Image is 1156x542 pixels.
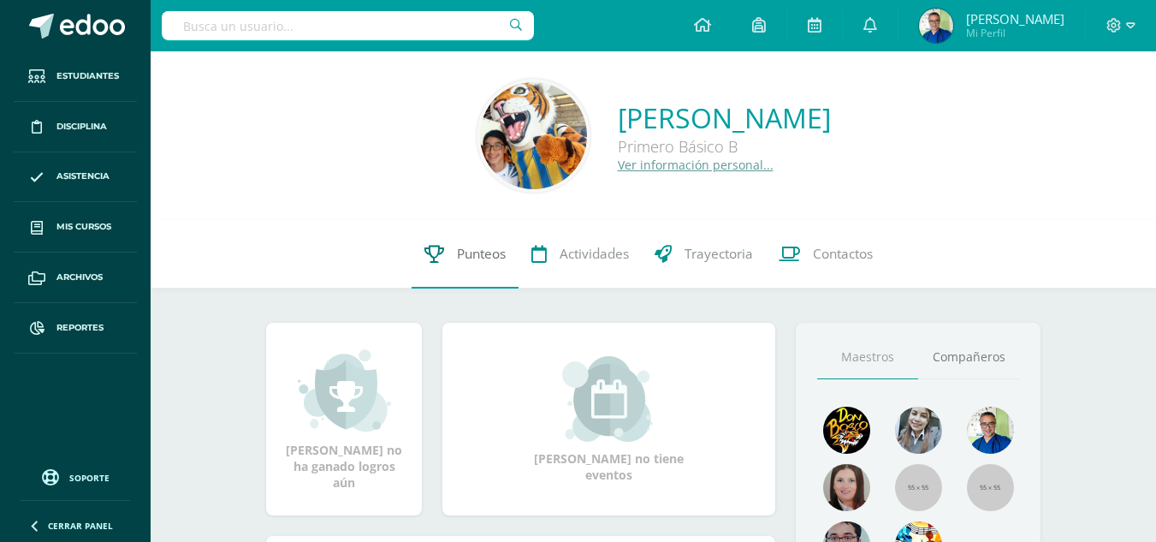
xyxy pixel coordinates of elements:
[966,26,1064,40] span: Mi Perfil
[14,51,137,102] a: Estudiantes
[14,303,137,354] a: Reportes
[823,464,870,511] img: 67c3d6f6ad1c930a517675cdc903f95f.png
[895,464,942,511] img: 55x55
[69,472,110,484] span: Soporte
[560,245,629,263] span: Actividades
[14,102,137,152] a: Disciplina
[967,407,1014,454] img: 10741f48bcca31577cbcd80b61dad2f3.png
[919,9,953,43] img: a16637801c4a6befc1e140411cafe4ae.png
[823,407,870,454] img: 29fc2a48271e3f3676cb2cb292ff2552.png
[766,220,886,289] a: Contactos
[562,356,655,442] img: event_small.png
[162,11,534,40] input: Busca un usuario...
[519,220,642,289] a: Actividades
[642,220,766,289] a: Trayectoria
[56,69,119,83] span: Estudiantes
[618,136,831,157] div: Primero Básico B
[56,170,110,183] span: Asistencia
[813,245,873,263] span: Contactos
[457,245,506,263] span: Punteos
[967,464,1014,511] img: 55x55
[56,220,111,234] span: Mis cursos
[21,465,130,488] a: Soporte
[14,152,137,203] a: Asistencia
[56,120,107,134] span: Disciplina
[56,321,104,335] span: Reportes
[56,271,103,284] span: Archivos
[685,245,753,263] span: Trayectoria
[283,348,405,491] div: [PERSON_NAME] no ha ganado logros aún
[618,157,774,173] a: Ver información personal...
[817,336,918,379] a: Maestros
[895,407,942,454] img: 45bd7986b8947ad7e5894cbc9b781108.png
[618,99,831,136] a: [PERSON_NAME]
[48,520,113,532] span: Cerrar panel
[480,82,587,189] img: 1873518963381bb9416dddd2f9a8b316.png
[298,348,391,433] img: achievement_small.png
[412,220,519,289] a: Punteos
[966,10,1064,27] span: [PERSON_NAME]
[524,356,695,483] div: [PERSON_NAME] no tiene eventos
[14,202,137,253] a: Mis cursos
[918,336,1019,379] a: Compañeros
[14,253,137,303] a: Archivos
